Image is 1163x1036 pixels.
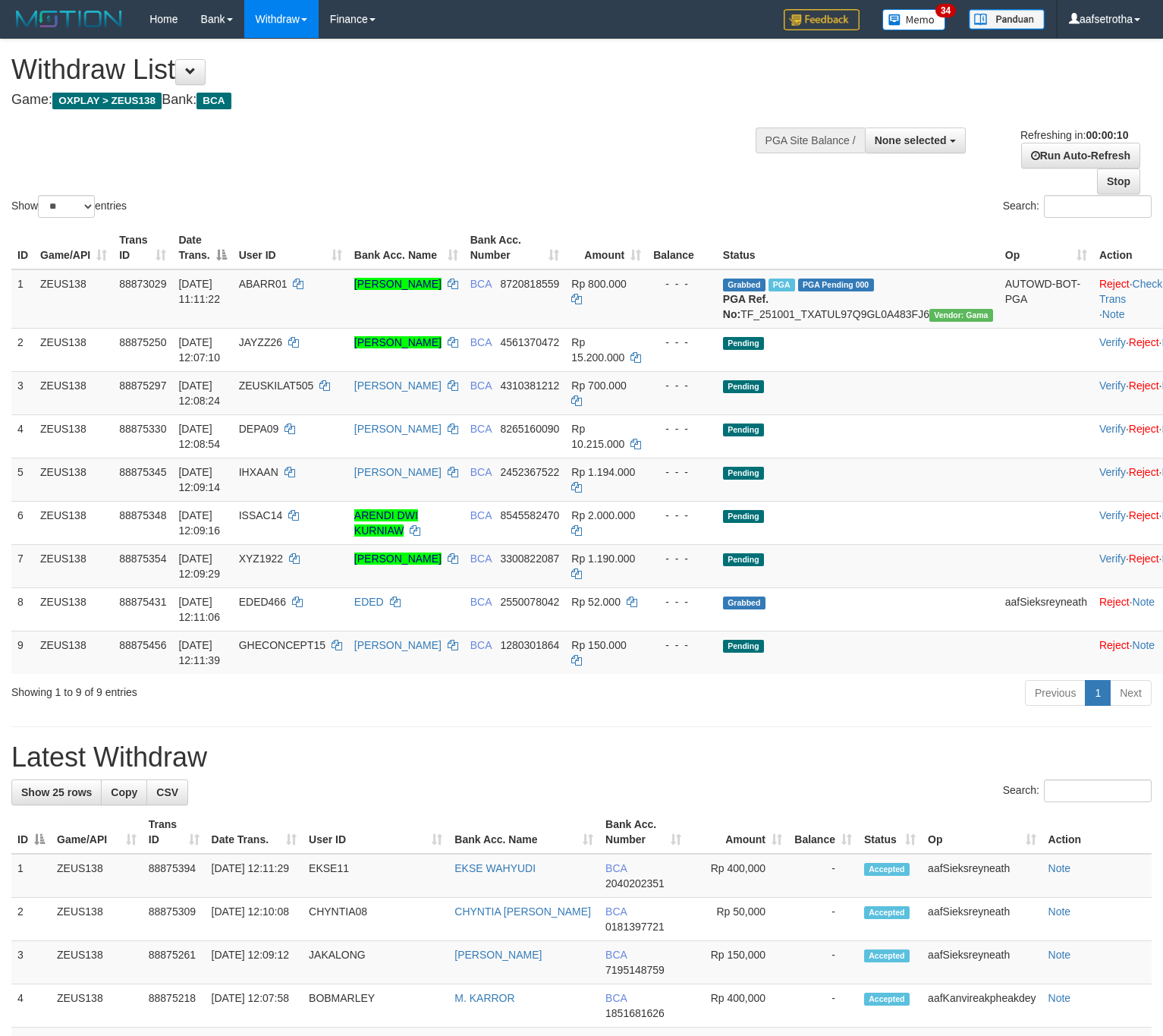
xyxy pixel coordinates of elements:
td: ZEUS138 [34,371,113,414]
td: 88875261 [143,941,206,984]
div: PGA Site Balance / [756,128,865,153]
span: Pending [723,424,764,436]
a: CSV [146,779,188,805]
span: [DATE] 12:09:14 [178,466,220,493]
span: Rp 10.215.000 [571,423,624,450]
img: Feedback.jpg [784,9,860,30]
td: ZEUS138 [51,854,143,898]
span: [DATE] 12:11:06 [178,596,220,623]
td: ZEUS138 [34,501,113,544]
td: 5 [11,458,34,501]
span: Copy 3300822087 to clipboard [500,553,559,565]
span: Rp 2.000.000 [571,509,635,521]
span: Rp 700.000 [571,379,626,392]
a: Note [1133,639,1155,651]
td: CHYNTIA08 [303,898,448,941]
th: Status [717,226,999,269]
span: None selected [875,134,947,146]
a: Note [1048,862,1071,874]
td: aafSieksreyneath [922,854,1042,898]
span: Copy 1280301864 to clipboard [500,639,559,651]
td: JAKALONG [303,941,448,984]
span: 88875431 [119,596,166,608]
td: 1 [11,269,34,329]
a: [PERSON_NAME] [354,336,442,348]
a: Reject [1129,423,1159,435]
span: Rp 800.000 [571,278,626,290]
a: Check Trans [1099,278,1162,305]
span: Copy 1851681626 to clipboard [605,1007,665,1019]
a: ARENDI DWI KURNIAW [354,509,418,537]
div: - - - [653,508,711,523]
span: Copy 4561370472 to clipboard [500,336,559,348]
th: Op: activate to sort column ascending [999,226,1093,269]
td: EKSE11 [303,854,448,898]
a: 1 [1085,680,1111,706]
td: 88875309 [143,898,206,941]
td: 1 [11,854,51,898]
a: Verify [1099,423,1126,435]
a: Copy [101,779,147,805]
a: Reject [1099,639,1130,651]
td: Rp 400,000 [687,984,789,1028]
span: BCA [470,379,492,392]
h4: Game: Bank: [11,93,760,108]
div: - - - [653,594,711,609]
span: Accepted [864,863,910,876]
span: Copy 2452367522 to clipboard [500,466,559,478]
th: Bank Acc. Number: activate to sort column ascending [599,811,687,854]
span: Rp 1.190.000 [571,553,635,565]
td: 9 [11,631,34,674]
span: Marked by aafnoeunsreypich [769,279,795,291]
a: Note [1102,308,1125,320]
a: Verify [1099,379,1126,392]
th: Date Trans.: activate to sort column descending [172,226,232,269]
span: [DATE] 12:08:24 [178,379,220,407]
th: Game/API: activate to sort column ascending [34,226,113,269]
a: [PERSON_NAME] [454,949,542,961]
a: Next [1110,680,1152,706]
td: Rp 150,000 [687,941,789,984]
span: BCA [605,992,627,1004]
div: - - - [653,464,711,480]
a: Reject [1129,509,1159,521]
span: OXPLAY > ZEUS138 [52,93,162,109]
span: ISSAC14 [239,509,283,521]
a: [PERSON_NAME] [354,553,442,565]
span: Rp 15.200.000 [571,336,624,364]
td: aafKanvireakpheakdey [922,984,1042,1028]
td: ZEUS138 [34,587,113,631]
th: ID: activate to sort column descending [11,811,51,854]
a: Note [1133,596,1155,608]
th: Balance [647,226,717,269]
a: Note [1048,992,1071,1004]
a: Verify [1099,509,1126,521]
span: [DATE] 12:08:54 [178,423,220,450]
th: User ID: activate to sort column ascending [233,226,348,269]
span: ABARR01 [239,278,288,290]
span: BCA [470,596,492,608]
td: [DATE] 12:10:08 [206,898,303,941]
label: Show entries [11,195,127,218]
a: [PERSON_NAME] [354,379,442,392]
td: BOBMARLEY [303,984,448,1028]
td: 88875394 [143,854,206,898]
span: Show 25 rows [21,786,92,798]
a: Previous [1025,680,1086,706]
label: Search: [1003,779,1152,802]
td: Rp 400,000 [687,854,789,898]
td: 7 [11,544,34,587]
td: [DATE] 12:09:12 [206,941,303,984]
td: [DATE] 12:11:29 [206,854,303,898]
a: [PERSON_NAME] [354,639,442,651]
span: Accepted [864,906,910,919]
span: Pending [723,467,764,480]
span: Accepted [864,949,910,962]
td: AUTOWD-BOT-PGA [999,269,1093,329]
a: Verify [1099,553,1126,565]
span: DEPA09 [239,423,279,435]
th: Action [1042,811,1152,854]
span: 88875354 [119,553,166,565]
a: Show 25 rows [11,779,102,805]
strong: 00:00:10 [1086,129,1128,141]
